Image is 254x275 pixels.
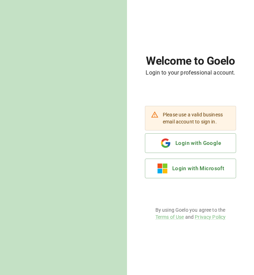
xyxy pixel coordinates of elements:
h1: Welcome to Goelo [146,55,235,68]
p: By using Goelo you agree to the and [155,206,226,220]
a: Privacy Policy [195,214,226,220]
img: google.b40778ce9db962e9de29649090e3d307.svg [160,138,171,148]
button: Login with Google [145,133,236,153]
div: Please use a valid business email account to sign in. [163,108,230,128]
img: microsoft.e116a418f9c5f551889532b8c5095213.svg [158,164,167,173]
h6: Login to your professional account. [146,68,235,78]
button: Login with Microsoft [145,159,236,178]
a: Terms of Use [155,214,184,220]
